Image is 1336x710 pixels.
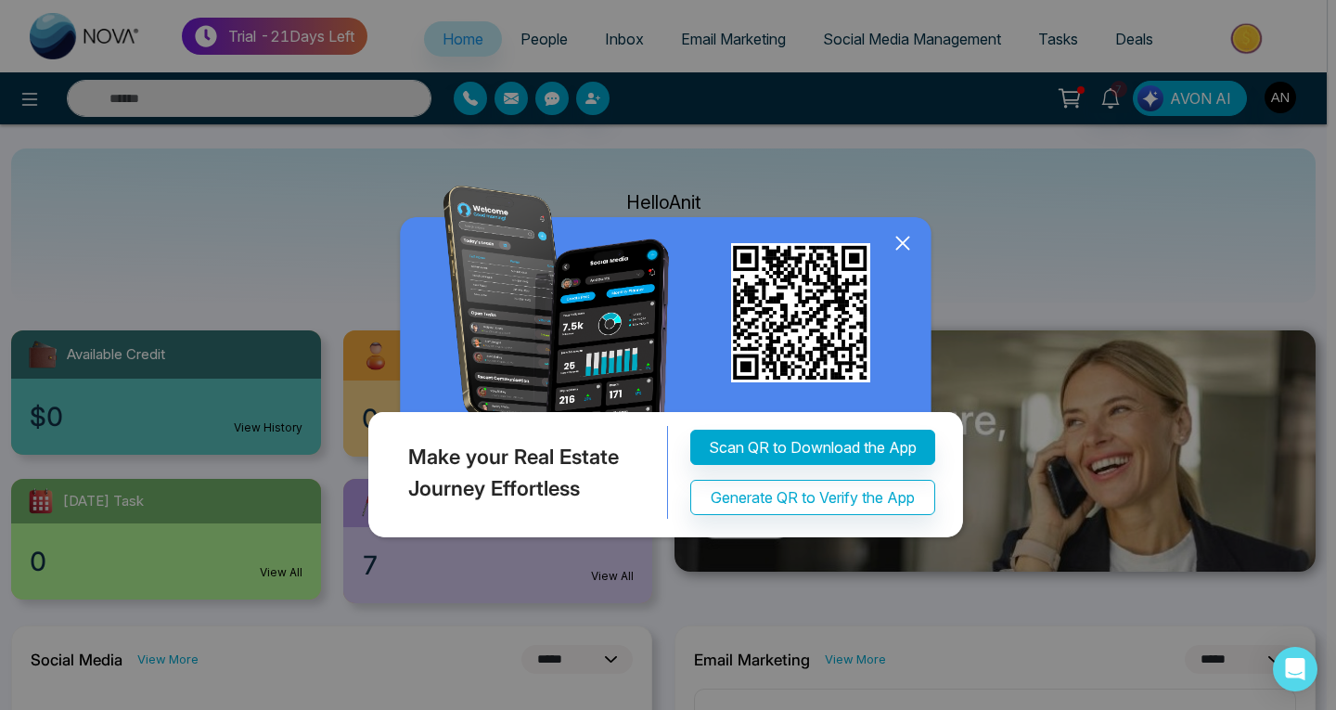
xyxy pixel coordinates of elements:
button: Scan QR to Download the App [690,430,935,465]
div: Open Intercom Messenger [1273,647,1317,691]
div: Make your Real Estate Journey Effortless [364,426,668,519]
img: qr_for_download_app.png [731,243,870,382]
img: QRModal [364,186,972,547]
button: Generate QR to Verify the App [690,480,935,515]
